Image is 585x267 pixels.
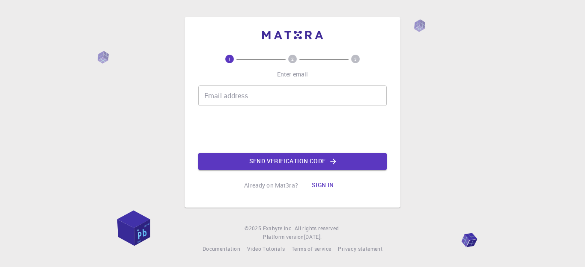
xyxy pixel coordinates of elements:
[338,245,382,252] span: Privacy statement
[203,245,240,252] span: Documentation
[245,224,263,233] span: © 2025
[304,233,322,241] a: [DATE].
[228,56,231,62] text: 1
[277,70,308,79] p: Enter email
[244,181,298,190] p: Already on Mat3ra?
[247,245,285,252] span: Video Tutorials
[354,56,357,62] text: 3
[247,245,285,253] a: Video Tutorials
[227,113,358,146] iframe: reCAPTCHA
[263,233,304,241] span: Platform version
[292,245,331,253] a: Terms of service
[263,225,293,232] span: Exabyte Inc.
[203,245,240,253] a: Documentation
[291,56,294,62] text: 2
[305,177,341,194] button: Sign in
[198,153,387,170] button: Send verification code
[304,233,322,240] span: [DATE] .
[263,224,293,233] a: Exabyte Inc.
[295,224,340,233] span: All rights reserved.
[292,245,331,252] span: Terms of service
[338,245,382,253] a: Privacy statement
